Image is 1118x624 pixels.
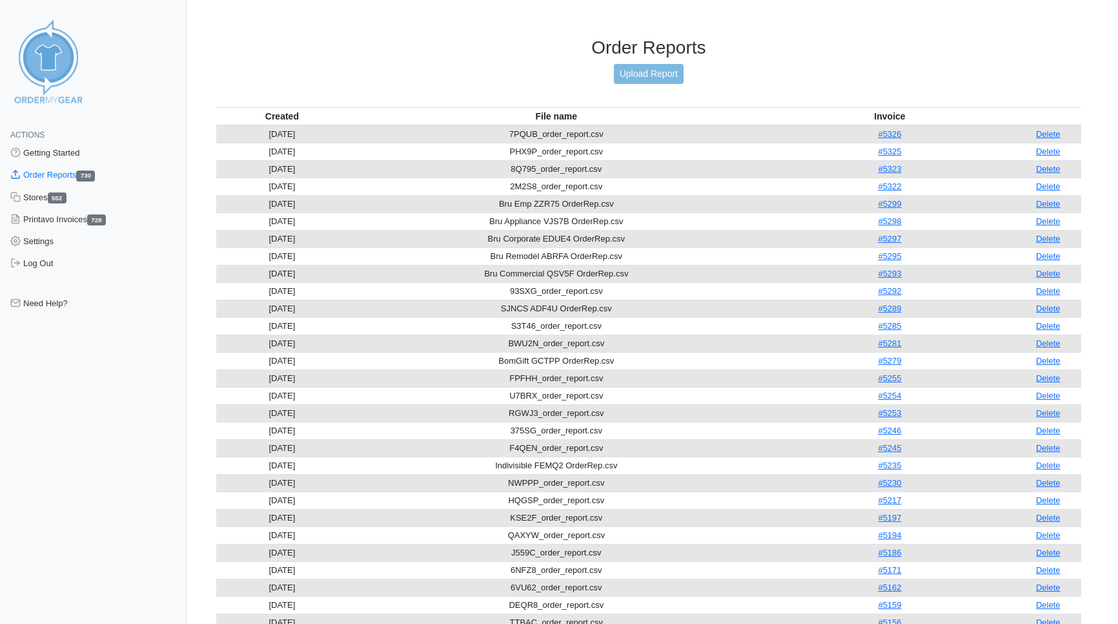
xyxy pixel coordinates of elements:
[1036,408,1061,418] a: Delete
[216,230,348,247] td: [DATE]
[216,387,348,404] td: [DATE]
[878,583,901,592] a: #5162
[878,338,901,348] a: #5281
[348,335,764,352] td: BWU2N_order_report.csv
[1036,147,1061,156] a: Delete
[348,369,764,387] td: FPFHH_order_report.csv
[878,147,901,156] a: #5325
[76,171,95,182] span: 730
[1036,548,1061,557] a: Delete
[878,373,901,383] a: #5255
[1036,286,1061,296] a: Delete
[216,526,348,544] td: [DATE]
[1036,164,1061,174] a: Delete
[878,304,901,313] a: #5289
[348,282,764,300] td: 93SXG_order_report.csv
[348,107,764,125] th: File name
[216,579,348,596] td: [DATE]
[216,317,348,335] td: [DATE]
[878,513,901,523] a: #5197
[878,356,901,366] a: #5279
[216,300,348,317] td: [DATE]
[348,213,764,230] td: Bru Appliance VJS7B OrderRep.csv
[348,439,764,457] td: F4QEN_order_report.csv
[348,125,764,143] td: 7PQUB_order_report.csv
[348,265,764,282] td: Bru Commercial QSV5F OrderRep.csv
[348,178,764,195] td: 2M2S8_order_report.csv
[1036,338,1061,348] a: Delete
[348,352,764,369] td: BomGift GCTPP OrderRep.csv
[48,192,66,203] span: 552
[878,234,901,244] a: #5297
[348,143,764,160] td: PHX9P_order_report.csv
[348,474,764,492] td: NWPPP_order_report.csv
[216,213,348,230] td: [DATE]
[1036,251,1061,261] a: Delete
[878,164,901,174] a: #5323
[1036,426,1061,435] a: Delete
[348,195,764,213] td: Bru Emp ZZR75 OrderRep.csv
[878,129,901,139] a: #5326
[216,509,348,526] td: [DATE]
[878,182,901,191] a: #5322
[765,107,1015,125] th: Invoice
[216,282,348,300] td: [DATE]
[216,404,348,422] td: [DATE]
[216,265,348,282] td: [DATE]
[216,457,348,474] td: [DATE]
[348,509,764,526] td: KSE2F_order_report.csv
[216,439,348,457] td: [DATE]
[216,195,348,213] td: [DATE]
[216,561,348,579] td: [DATE]
[216,596,348,614] td: [DATE]
[878,199,901,209] a: #5299
[216,352,348,369] td: [DATE]
[1036,461,1061,470] a: Delete
[348,561,764,579] td: 6NFZ8_order_report.csv
[216,492,348,509] td: [DATE]
[216,178,348,195] td: [DATE]
[1036,530,1061,540] a: Delete
[878,443,901,453] a: #5245
[1036,565,1061,575] a: Delete
[348,596,764,614] td: DEQR8_order_report.csv
[10,130,45,140] span: Actions
[216,247,348,265] td: [DATE]
[878,321,901,331] a: #5285
[348,579,764,596] td: 6VU62_order_report.csv
[1036,513,1061,523] a: Delete
[1036,356,1061,366] a: Delete
[216,125,348,143] td: [DATE]
[1036,304,1061,313] a: Delete
[878,269,901,278] a: #5293
[216,544,348,561] td: [DATE]
[216,335,348,352] td: [DATE]
[614,64,684,84] a: Upload Report
[1036,199,1061,209] a: Delete
[348,300,764,317] td: SJNCS ADF4U OrderRep.csv
[1036,269,1061,278] a: Delete
[348,544,764,561] td: J559C_order_report.csv
[348,160,764,178] td: 8Q795_order_report.csv
[878,530,901,540] a: #5194
[878,408,901,418] a: #5253
[878,548,901,557] a: #5186
[216,37,1081,59] h3: Order Reports
[348,422,764,439] td: 375SG_order_report.csv
[348,317,764,335] td: S3T46_order_report.csv
[878,391,901,400] a: #5254
[348,526,764,544] td: QAXYW_order_report.csv
[878,216,901,226] a: #5298
[348,230,764,247] td: Bru Corporate EDUE4 OrderRep.csv
[878,251,901,261] a: #5295
[878,478,901,488] a: #5230
[1036,391,1061,400] a: Delete
[216,107,348,125] th: Created
[1036,600,1061,610] a: Delete
[1036,583,1061,592] a: Delete
[348,457,764,474] td: Indivisible FEMQ2 OrderRep.csv
[216,143,348,160] td: [DATE]
[878,461,901,470] a: #5235
[216,474,348,492] td: [DATE]
[216,369,348,387] td: [DATE]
